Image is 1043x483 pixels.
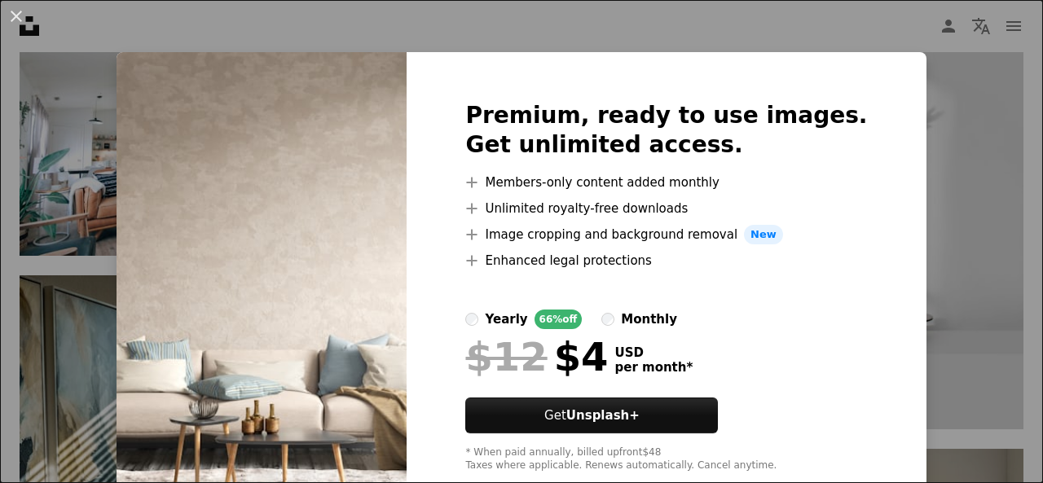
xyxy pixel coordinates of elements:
[465,336,608,378] div: $4
[465,101,867,160] h2: Premium, ready to use images. Get unlimited access.
[601,313,614,326] input: monthly
[465,397,718,433] button: GetUnsplash+
[465,446,867,472] div: * When paid annually, billed upfront $48 Taxes where applicable. Renews automatically. Cancel any...
[621,310,677,329] div: monthly
[465,313,478,326] input: yearly66%off
[465,336,547,378] span: $12
[465,251,867,270] li: Enhanced legal protections
[465,173,867,192] li: Members-only content added monthly
[614,345,693,360] span: USD
[465,199,867,218] li: Unlimited royalty-free downloads
[535,310,583,329] div: 66% off
[465,225,867,244] li: Image cropping and background removal
[566,408,640,423] strong: Unsplash+
[614,360,693,375] span: per month *
[485,310,527,329] div: yearly
[744,225,783,244] span: New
